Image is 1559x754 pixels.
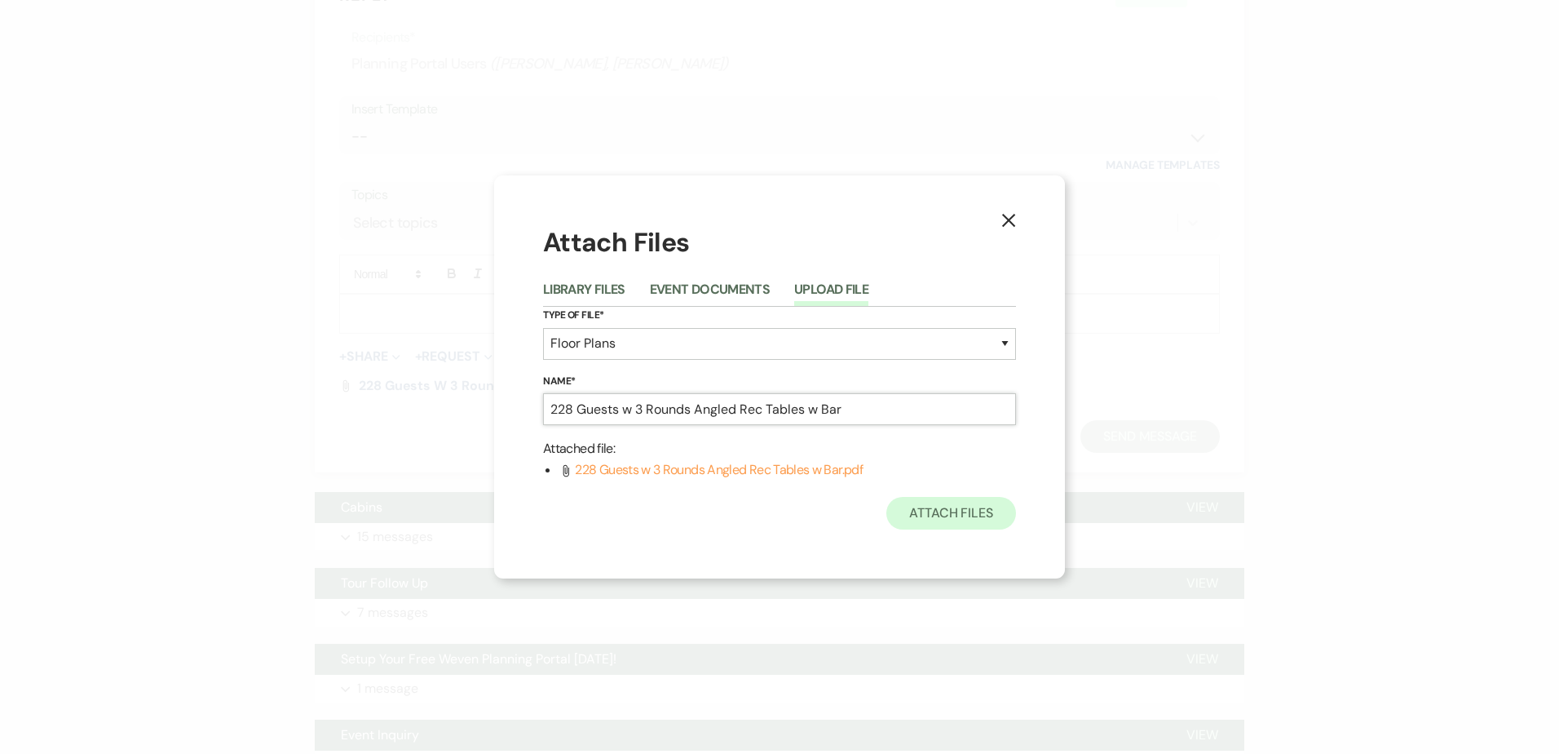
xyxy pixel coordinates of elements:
button: Upload File [794,283,868,306]
label: Type of File* [543,307,1016,325]
button: Attach Files [886,497,1016,530]
button: Library Files [543,283,625,306]
button: Event Documents [650,283,770,306]
span: 228 Guests w 3 Rounds Angled Rec Tables w Bar.pdf [575,461,863,478]
h1: Attach Files [543,224,1016,261]
label: Name* [543,373,1016,391]
p: Attached file : [543,438,1016,459]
